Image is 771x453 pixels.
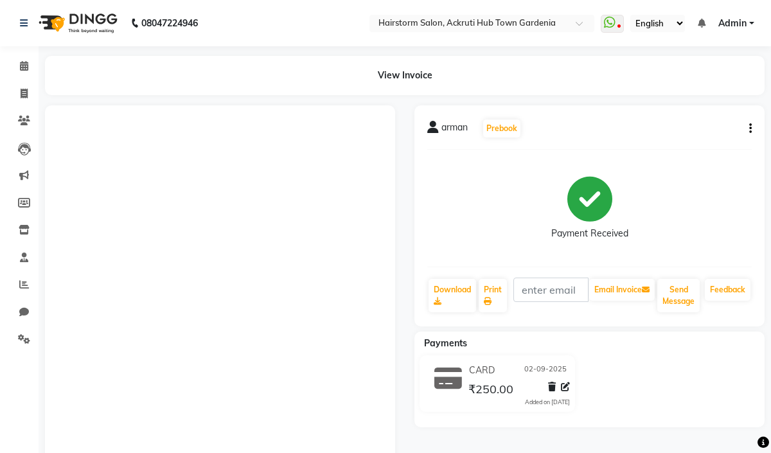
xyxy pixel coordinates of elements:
span: Payments [424,337,467,349]
div: View Invoice [45,56,765,95]
button: Email Invoice [589,279,655,301]
div: Added on [DATE] [525,398,570,407]
a: Feedback [705,279,750,301]
span: ₹250.00 [468,382,513,400]
a: Print [479,279,507,312]
span: 02-09-2025 [524,364,567,377]
span: Admin [718,17,747,30]
input: enter email [513,278,589,302]
span: CARD [469,364,495,377]
button: Send Message [657,279,700,312]
span: arman [441,121,468,139]
div: Payment Received [551,227,628,240]
button: Prebook [483,120,520,138]
a: Download [429,279,476,312]
img: logo [33,5,121,41]
b: 08047224946 [141,5,198,41]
